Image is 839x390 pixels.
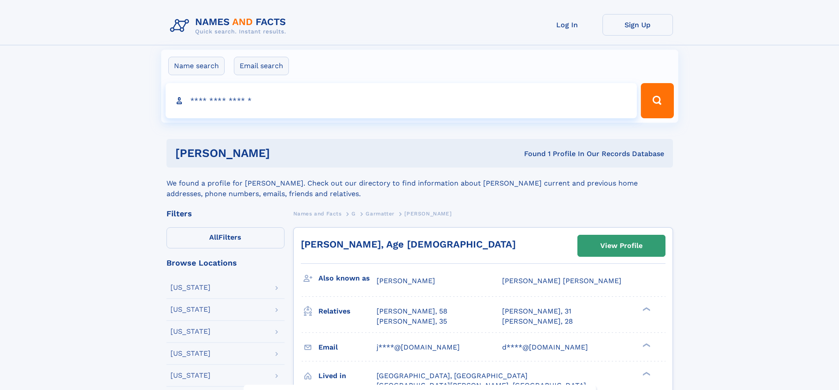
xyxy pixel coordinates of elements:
div: Filters [166,210,285,218]
span: [PERSON_NAME] [PERSON_NAME] [502,277,621,285]
h3: Lived in [318,368,377,383]
div: [US_STATE] [170,306,211,313]
span: All [209,233,218,241]
a: [PERSON_NAME], 58 [377,306,447,316]
div: View Profile [600,236,643,256]
div: ❯ [640,306,651,312]
a: [PERSON_NAME], 35 [377,317,447,326]
div: [US_STATE] [170,328,211,335]
div: We found a profile for [PERSON_NAME]. Check out our directory to find information about [PERSON_N... [166,168,673,199]
div: Browse Locations [166,259,285,267]
h3: Also known as [318,271,377,286]
a: Names and Facts [293,208,342,219]
button: Search Button [641,83,673,118]
a: [PERSON_NAME], Age [DEMOGRAPHIC_DATA] [301,239,516,250]
h3: Email [318,340,377,355]
label: Filters [166,227,285,248]
div: [US_STATE] [170,350,211,357]
a: [PERSON_NAME], 31 [502,306,571,316]
a: G [351,208,356,219]
img: Logo Names and Facts [166,14,293,38]
a: [PERSON_NAME], 28 [502,317,573,326]
div: ❯ [640,342,651,348]
span: [GEOGRAPHIC_DATA], [GEOGRAPHIC_DATA] [377,372,528,380]
span: [PERSON_NAME] [404,211,451,217]
h1: [PERSON_NAME] [175,148,397,159]
a: Garmatter [366,208,394,219]
label: Name search [168,57,225,75]
span: Garmatter [366,211,394,217]
label: Email search [234,57,289,75]
a: View Profile [578,235,665,256]
input: search input [166,83,637,118]
a: Log In [532,14,602,36]
div: ❯ [640,371,651,376]
div: Found 1 Profile In Our Records Database [397,149,664,159]
div: [US_STATE] [170,372,211,379]
a: Sign Up [602,14,673,36]
span: [PERSON_NAME] [377,277,435,285]
div: [US_STATE] [170,284,211,291]
span: [GEOGRAPHIC_DATA][PERSON_NAME], [GEOGRAPHIC_DATA] [377,381,586,390]
h3: Relatives [318,304,377,319]
span: G [351,211,356,217]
